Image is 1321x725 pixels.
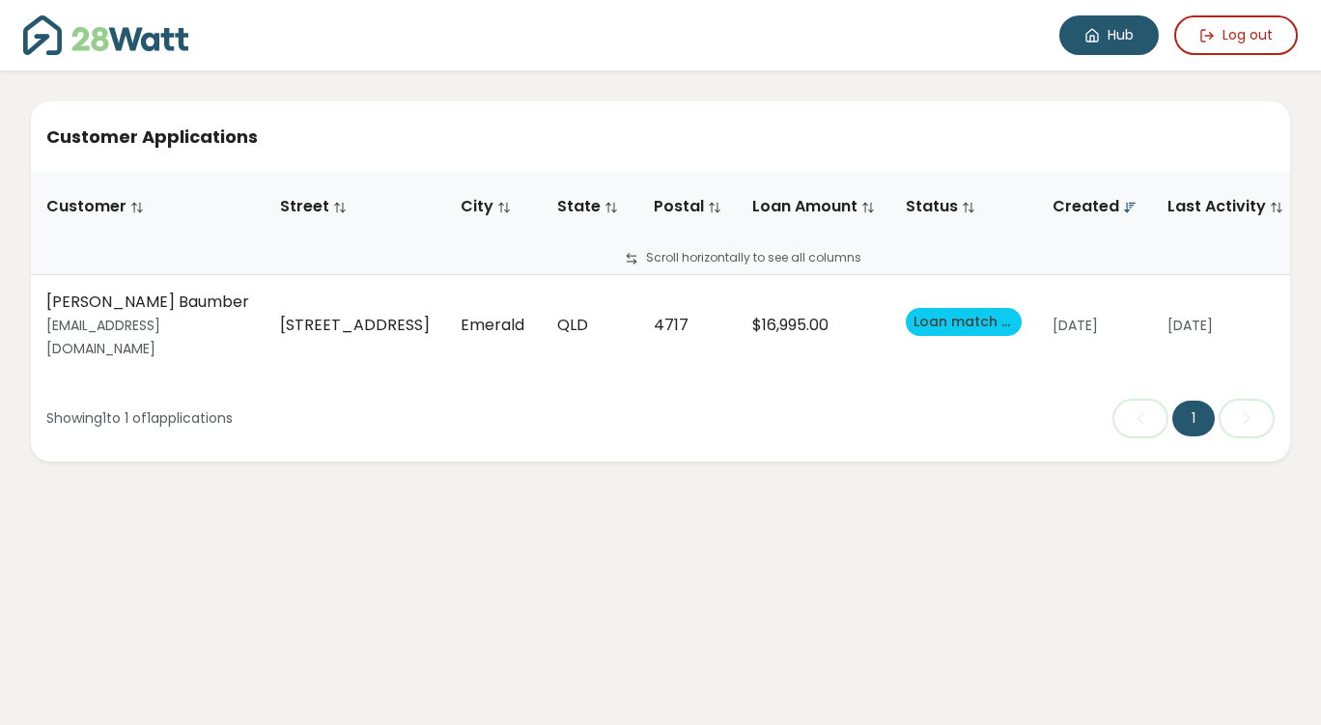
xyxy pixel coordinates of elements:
[1053,316,1137,336] div: [DATE]
[654,314,721,337] div: 4717
[46,291,249,314] div: [PERSON_NAME] Baumber
[654,195,721,217] span: Postal
[23,15,188,55] img: 28Watt
[1059,15,1159,55] a: Hub
[280,195,347,217] span: Street
[1174,15,1298,55] button: Log out
[46,195,144,217] span: Customer
[46,125,1275,149] h5: Customer Applications
[752,314,875,337] div: $16,995.00
[557,195,618,217] span: State
[557,314,623,337] div: QLD
[1172,401,1215,436] button: 1
[461,195,511,217] span: City
[906,195,975,217] span: Status
[752,195,875,217] span: Loan Amount
[906,308,1022,336] span: Loan match provided
[1167,316,1283,336] div: [DATE]
[461,314,526,337] div: Emerald
[1167,195,1283,217] span: Last Activity
[1053,195,1137,217] span: Created
[46,316,160,358] small: [EMAIL_ADDRESS][DOMAIN_NAME]
[280,314,430,337] div: [STREET_ADDRESS]
[46,408,233,429] div: Showing 1 to 1 of 1 applications
[913,312,1065,331] span: Loan match provided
